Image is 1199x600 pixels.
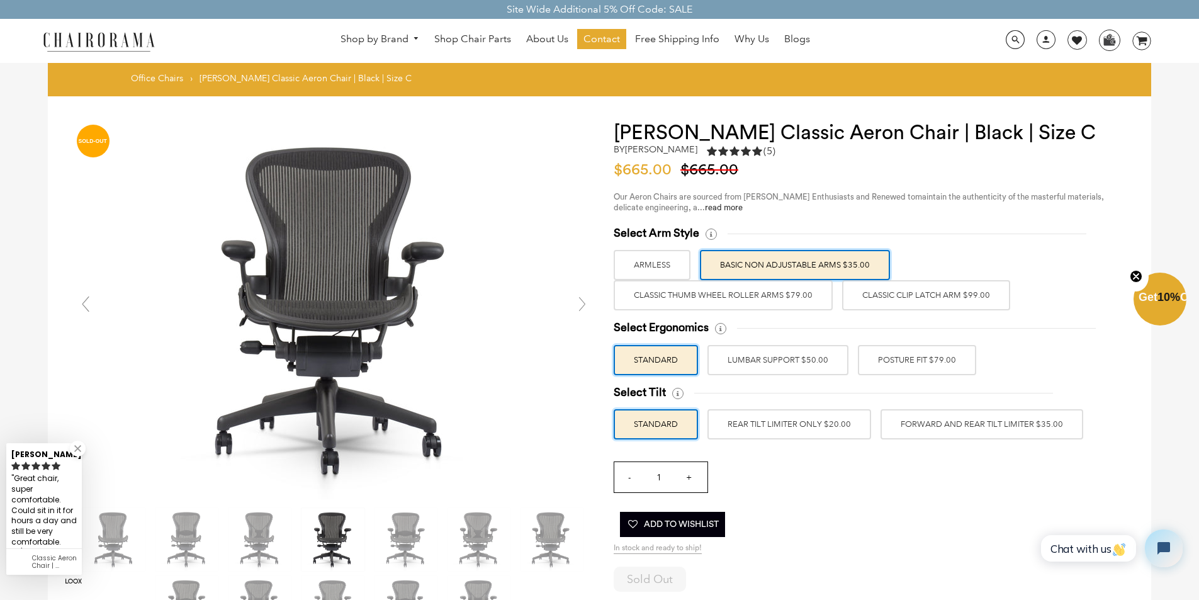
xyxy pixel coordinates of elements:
iframe: Tidio Chat [1027,519,1193,578]
span: Why Us [735,33,769,46]
button: Sold Out [614,567,686,592]
img: Herman Miller Classic Aeron Chair | Black | Size C - chairorama [301,508,364,571]
h2: by [614,144,697,155]
div: Get10%OffClose teaser [1134,274,1186,327]
a: Shop by Brand [334,30,426,49]
label: ARMLESS [614,250,690,280]
button: Close teaser [1123,263,1149,292]
span: Blogs [784,33,810,46]
span: Get Off [1139,291,1196,303]
span: Select Arm Style [614,226,699,241]
svg: rating icon full [52,461,60,470]
label: BASIC NON ADJUSTABLE ARMS $35.00 [700,250,890,280]
input: + [673,462,704,492]
label: FORWARD AND REAR TILT LIMITER $35.00 [881,409,1083,439]
a: Free Shipping Info [629,29,726,49]
span: [PERSON_NAME] Classic Aeron Chair | Black | Size C [200,72,412,84]
span: Contact [583,33,620,46]
svg: rating icon full [21,461,30,470]
img: WhatsApp_Image_2024-07-12_at_16.23.01.webp [1100,30,1119,49]
span: $665.00 [680,162,745,178]
img: chairorama [36,30,162,52]
img: Herman Miller Classic Aeron Chair | Black | Size C - chairorama [374,508,437,571]
div: [PERSON_NAME] [11,444,77,460]
a: Office Chairs [131,72,183,84]
input: - [614,462,645,492]
span: Our Aeron Chairs are sourced from [PERSON_NAME] Enthusiasts and Renewed to [614,193,915,201]
img: DSC_4924_1c854eed-05eb-4745-810f-ca5e592989c0_grande.jpg [145,122,523,499]
button: Add To Wishlist [620,512,725,537]
span: Select Ergonomics [614,320,709,335]
a: 5.0 rating (5 votes) [707,144,775,161]
span: (5) [763,145,775,158]
svg: rating icon full [42,461,50,470]
a: [PERSON_NAME] [625,144,697,155]
span: › [190,72,193,84]
label: POSTURE FIT $79.00 [858,345,976,375]
a: Why Us [728,29,775,49]
label: REAR TILT LIMITER ONLY $20.00 [707,409,871,439]
svg: rating icon full [11,461,20,470]
img: Herman Miller Classic Aeron Chair | Black | Size C - chairorama [155,508,218,571]
a: Contact [577,29,626,49]
img: Herman Miller Classic Aeron Chair | Black | Size C - chairorama [82,508,145,571]
label: Classic Thumb Wheel Roller Arms $79.00 [614,280,833,310]
span: Shop Chair Parts [434,33,511,46]
nav: breadcrumbs [131,72,416,90]
svg: rating icon full [31,461,40,470]
nav: DesktopNavigation [215,29,935,52]
label: STANDARD [614,409,698,439]
a: About Us [520,29,575,49]
span: Sold Out [627,572,673,586]
span: Select Tilt [614,385,666,400]
div: Classic Aeron Chair | Black | Size C (Renewed) [32,555,77,570]
a: Shop Chair Parts [428,29,517,49]
text: SOLD-OUT [79,138,108,144]
a: Blogs [778,29,816,49]
img: Herman Miller Classic Aeron Chair | Black | Size C - chairorama [448,508,510,571]
a: read more [705,203,743,212]
span: In stock and ready to ship! [614,543,702,554]
label: LUMBAR SUPPORT $50.00 [707,345,848,375]
div: Great chair, super comfortable. Could sit in it for hours a day and still be very comfortable. 10... [11,472,77,570]
div: 5.0 rating (5 votes) [707,144,775,158]
span: Add To Wishlist [626,512,719,537]
label: Classic Clip Latch Arm $99.00 [842,280,1010,310]
span: 10% [1157,291,1180,303]
h1: [PERSON_NAME] Classic Aeron Chair | Black | Size C [614,122,1126,144]
span: About Us [526,33,568,46]
span: $665.00 [614,162,678,178]
span: Free Shipping Info [635,33,719,46]
img: Herman Miller Classic Aeron Chair | Black | Size C - chairorama [521,508,583,571]
img: Herman Miller Classic Aeron Chair | Black | Size C - chairorama [228,508,291,571]
label: STANDARD [614,345,698,375]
